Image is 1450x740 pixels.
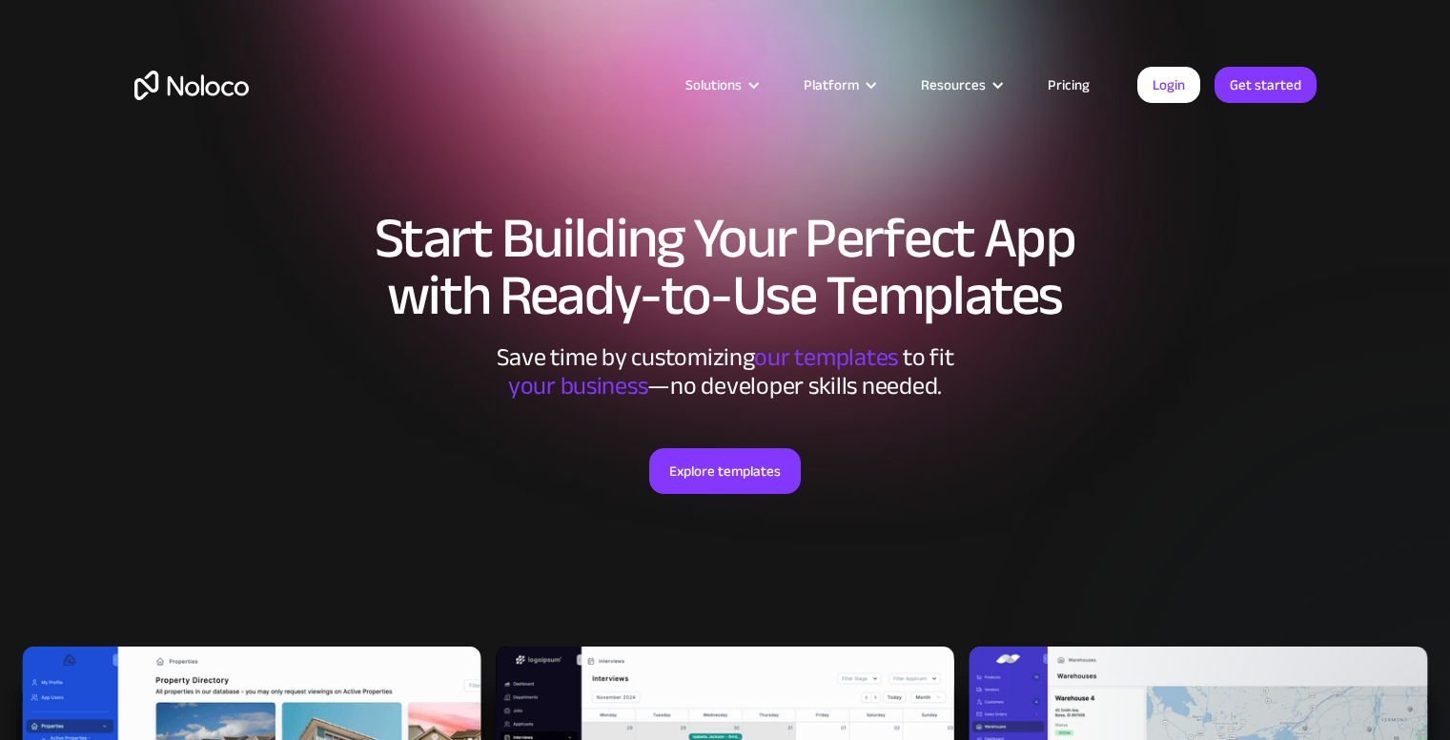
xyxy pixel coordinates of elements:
[439,343,1011,401] div: Save time by customizing to fit ‍ —no developer skills needed.
[897,72,1024,97] div: Resources
[921,72,986,97] div: Resources
[508,362,648,409] span: your business
[1137,67,1200,103] a: Login
[804,72,859,97] div: Platform
[754,334,898,380] span: our templates
[134,71,249,100] a: home
[780,72,897,97] div: Platform
[134,210,1317,324] h1: Start Building Your Perfect App with Ready-to-Use Templates
[685,72,742,97] div: Solutions
[649,448,801,494] a: Explore templates
[662,72,780,97] div: Solutions
[1215,67,1317,103] a: Get started
[1024,72,1113,97] a: Pricing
